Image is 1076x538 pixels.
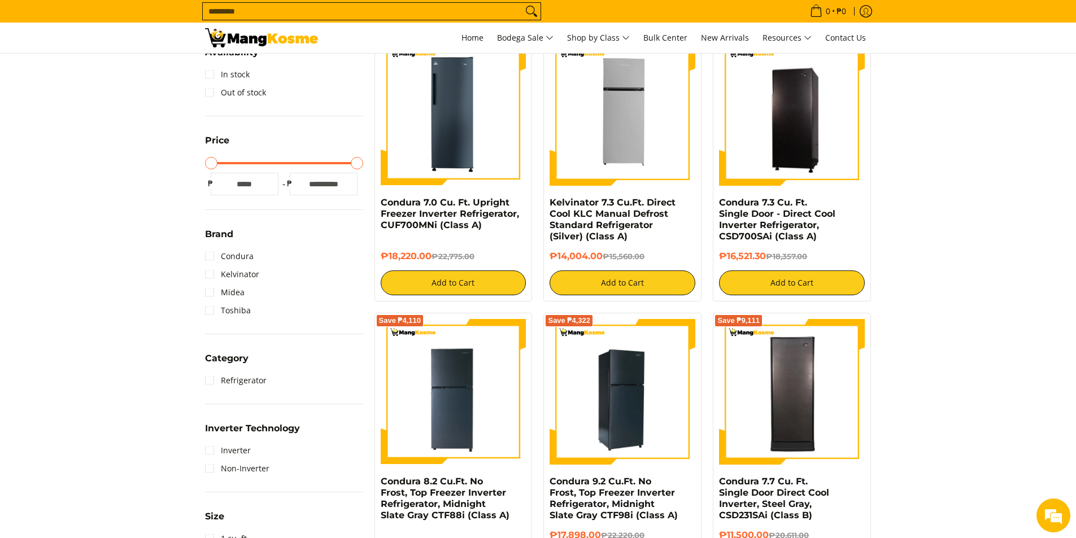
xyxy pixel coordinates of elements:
[205,460,269,478] a: Non-Inverter
[491,23,559,53] a: Bodega Sale
[205,247,254,265] a: Condura
[205,354,249,371] summary: Open
[763,31,812,45] span: Resources
[719,476,829,520] a: Condura 7.7 Cu. Ft. Single Door Direct Cool Inverter, Steel Gray, CSD231SAi (Class B)
[379,317,421,324] span: Save ₱4,110
[825,32,866,43] span: Contact Us
[205,424,300,441] summary: Open
[561,23,635,53] a: Shop by Class
[329,23,872,53] nav: Main Menu
[643,32,687,43] span: Bulk Center
[205,28,318,47] img: Bodega Sale Refrigerator l Mang Kosme: Home Appliances Warehouse Sale
[757,23,817,53] a: Resources
[461,32,483,43] span: Home
[824,7,832,15] span: 0
[835,7,848,15] span: ₱0
[381,197,519,230] a: Condura 7.0 Cu. Ft. Upright Freezer Inverter Refrigerator, CUF700MNi (Class A)
[205,424,300,433] span: Inverter Technology
[205,265,259,283] a: Kelvinator
[550,476,678,520] a: Condura 9.2 Cu.Ft. No Frost, Top Freezer Inverter Refrigerator, Midnight Slate Gray CTF98i (Class A)
[548,317,590,324] span: Save ₱4,322
[205,283,245,301] a: Midea
[719,321,865,463] img: Condura 7.7 Cu. Ft. Single Door Direct Cool Inverter, Steel Gray, CSD231SAi (Class B)
[550,319,695,465] img: Condura 9.2 Cu.Ft. No Frost, Top Freezer Inverter Refrigerator, Midnight Slate Gray CTF98i (Class...
[381,40,526,186] img: Condura 7.0 Cu. Ft. Upright Freezer Inverter Refrigerator, CUF700MNi (Class A)
[603,252,644,261] del: ₱15,560.00
[719,270,865,295] button: Add to Cart
[550,251,695,262] h6: ₱14,004.00
[497,31,554,45] span: Bodega Sale
[550,40,695,186] img: Kelvinator 7.3 Cu.Ft. Direct Cool KLC Manual Defrost Standard Refrigerator (Silver) (Class A)
[205,301,251,320] a: Toshiba
[205,441,251,460] a: Inverter
[381,251,526,262] h6: ₱18,220.00
[807,5,850,18] span: •
[205,178,216,189] span: ₱
[719,42,865,184] img: Condura 7.3 Cu. Ft. Single Door - Direct Cool Inverter Refrigerator, CSD700SAi (Class A)
[205,136,229,145] span: Price
[550,197,676,242] a: Kelvinator 7.3 Cu.Ft. Direct Cool KLC Manual Defrost Standard Refrigerator (Silver) (Class A)
[766,252,807,261] del: ₱18,357.00
[719,197,835,242] a: Condura 7.3 Cu. Ft. Single Door - Direct Cool Inverter Refrigerator, CSD700SAi (Class A)
[205,512,224,530] summary: Open
[719,251,865,262] h6: ₱16,521.30
[205,65,250,84] a: In stock
[381,476,509,520] a: Condura 8.2 Cu.Ft. No Frost, Top Freezer Inverter Refrigerator, Midnight Slate Gray CTF88i (Class A)
[456,23,489,53] a: Home
[381,319,526,465] img: Condura 8.2 Cu.Ft. No Frost, Top Freezer Inverter Refrigerator, Midnight Slate Gray CTF88i (Class A)
[284,178,295,189] span: ₱
[701,32,749,43] span: New Arrivals
[695,23,755,53] a: New Arrivals
[381,270,526,295] button: Add to Cart
[820,23,872,53] a: Contact Us
[522,3,541,20] button: Search
[205,371,267,390] a: Refrigerator
[205,48,259,65] summary: Open
[205,136,229,154] summary: Open
[432,252,474,261] del: ₱22,775.00
[205,512,224,521] span: Size
[205,230,233,247] summary: Open
[205,48,259,57] span: Availability
[567,31,630,45] span: Shop by Class
[717,317,760,324] span: Save ₱9,111
[550,270,695,295] button: Add to Cart
[205,354,249,363] span: Category
[205,84,266,102] a: Out of stock
[205,230,233,239] span: Brand
[638,23,693,53] a: Bulk Center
